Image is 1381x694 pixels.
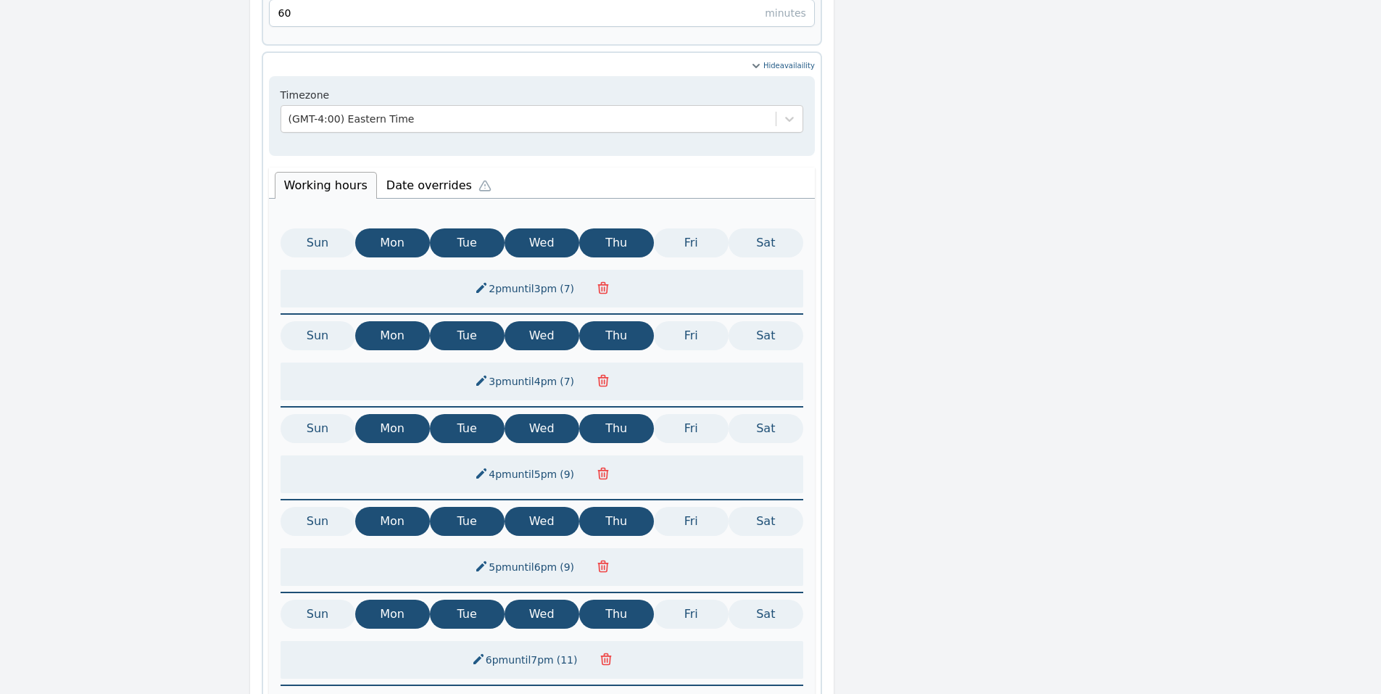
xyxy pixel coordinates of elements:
[281,414,355,443] button: Sun
[355,321,430,350] button: Mon
[557,283,577,294] span: ( 7 )
[654,507,729,536] button: Fri
[377,168,507,199] li: Date overrides
[729,600,803,629] button: Sat
[281,321,355,350] button: Sun
[557,561,577,573] span: ( 9 )
[654,414,729,443] button: Fri
[557,468,577,480] span: ( 9 )
[355,507,430,536] button: Mon
[430,228,505,257] button: Tue
[505,414,579,443] button: Wed
[554,654,581,666] span: ( 11 )
[557,376,577,387] span: ( 7 )
[281,88,803,102] label: Timezone
[430,507,505,536] button: Tue
[430,600,505,629] button: Tue
[579,321,654,350] button: Thu
[505,321,579,350] button: Wed
[430,321,505,350] button: Tue
[275,172,377,199] li: Working hours
[465,276,586,302] button: 2pmuntil3pm(7)
[465,461,586,487] button: 4pmuntil5pm(9)
[579,228,654,257] button: Thu
[729,507,803,536] button: Sat
[505,228,579,257] button: Wed
[729,228,803,257] button: Sat
[579,414,654,443] button: Thu
[281,228,355,257] button: Sun
[281,507,355,536] button: Sun
[654,228,729,257] button: Fri
[463,647,589,673] button: 6pmuntil7pm(11)
[579,600,654,629] button: Thu
[281,600,355,629] button: Sun
[763,59,815,73] span: Hide availaility
[729,321,803,350] button: Sat
[465,368,586,394] button: 3pmuntil4pm(7)
[465,554,586,580] button: 5pmuntil6pm(9)
[579,507,654,536] button: Thu
[355,600,430,629] button: Mon
[505,507,579,536] button: Wed
[355,414,430,443] button: Mon
[654,321,729,350] button: Fri
[505,600,579,629] button: Wed
[430,414,505,443] button: Tue
[729,414,803,443] button: Sat
[654,600,729,629] button: Fri
[355,228,430,257] button: Mon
